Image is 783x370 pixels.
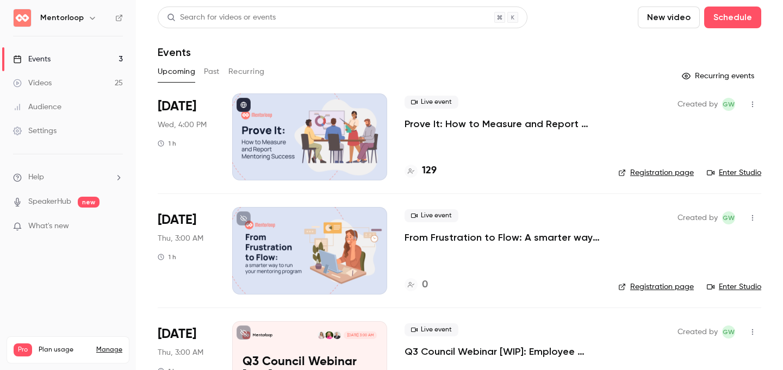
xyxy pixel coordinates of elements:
[13,126,57,136] div: Settings
[707,281,761,292] a: Enter Studio
[158,233,203,244] span: Thu, 3:00 AM
[28,221,69,232] span: What's new
[723,211,735,224] span: GW
[707,167,761,178] a: Enter Studio
[167,12,276,23] div: Search for videos or events
[96,346,122,354] a: Manage
[722,211,735,224] span: Grace Winstanley
[13,54,51,65] div: Events
[723,98,735,111] span: GW
[13,78,52,89] div: Videos
[344,331,376,339] span: [DATE] 3:00 AM
[158,211,196,229] span: [DATE]
[158,120,207,130] span: Wed, 4:00 PM
[28,172,44,183] span: Help
[158,325,196,343] span: [DATE]
[723,325,735,338] span: GW
[677,67,761,85] button: Recurring events
[325,331,333,339] img: Lainie Tayler
[333,331,341,339] img: Michael Werle
[158,93,215,180] div: Aug 21 Thu, 1:00 AM (Australia/Melbourne)
[158,46,191,59] h1: Events
[158,347,203,358] span: Thu, 3:00 AM
[40,12,84,23] h6: Mentorloop
[13,172,123,183] li: help-dropdown-opener
[158,139,176,148] div: 1 h
[405,209,458,222] span: Live event
[228,63,265,80] button: Recurring
[422,278,428,292] h4: 0
[158,207,215,294] div: Sep 4 Thu, 12:00 PM (Australia/Melbourne)
[13,102,61,112] div: Audience
[318,331,325,339] img: Heidi Holmes
[158,98,196,115] span: [DATE]
[704,7,761,28] button: Schedule
[405,231,601,244] a: From Frustration to Flow: A smarter way to run your mentoring program (APAC)
[618,281,694,292] a: Registration page
[405,278,428,292] a: 0
[204,63,220,80] button: Past
[405,164,437,178] a: 129
[678,211,718,224] span: Created by
[28,196,71,208] a: SpeakerHub
[39,346,90,354] span: Plan usage
[158,63,195,80] button: Upcoming
[14,9,31,27] img: Mentorloop
[405,96,458,109] span: Live event
[158,253,176,261] div: 1 h
[405,345,601,358] a: Q3 Council Webinar [WIP]: Employee Experience as a Business Driver
[78,197,100,208] span: new
[638,7,700,28] button: New video
[722,325,735,338] span: Grace Winstanley
[722,98,735,111] span: Grace Winstanley
[110,222,123,231] iframe: Noticeable Trigger
[14,343,32,356] span: Pro
[405,117,601,130] a: Prove It: How to Measure and Report Mentoring Success
[618,167,694,178] a: Registration page
[422,164,437,178] h4: 129
[678,325,718,338] span: Created by
[405,323,458,336] span: Live event
[253,333,272,338] p: Mentorloop
[678,98,718,111] span: Created by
